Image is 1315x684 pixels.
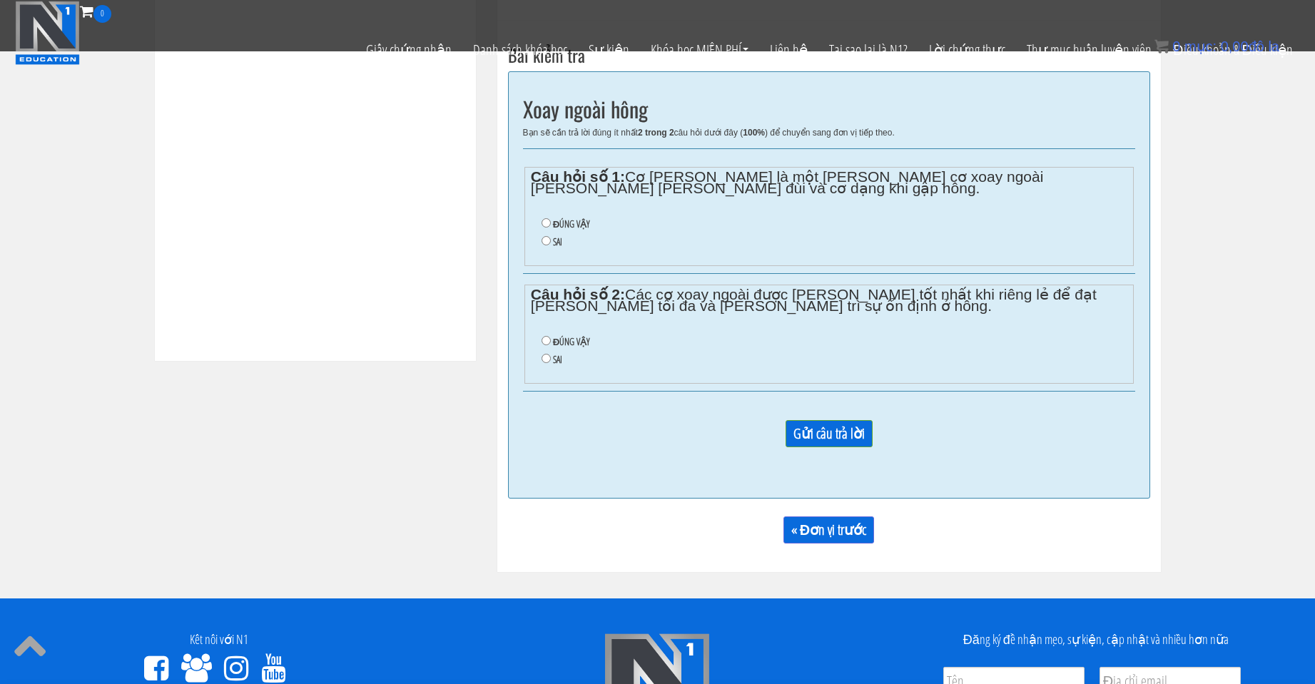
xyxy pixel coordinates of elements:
img: icon11.png [1154,39,1169,53]
font: ĐÚNG VẬY [553,218,590,230]
font: Khóa học MIỄN PHÍ [651,40,741,59]
a: Danh sách khóa học [462,23,578,75]
a: Sự kiện [578,23,640,75]
font: 0 [1172,39,1180,54]
font: 100% [743,128,765,138]
font: đô la [1249,39,1279,54]
a: Giấy chứng nhận [355,23,462,75]
font: 2 trong 2 [638,128,674,138]
font: « Đơn vị trước [791,520,866,539]
font: Xoay ngoài hông [523,93,648,125]
a: Điều khoản & Điều kiện [1162,23,1304,75]
a: Liên hệ [759,23,818,75]
font: Câu hỏi số 2: [531,286,625,302]
font: Kết nối với N1 [190,631,248,648]
font: Lời chứng thực [929,40,1005,59]
input: Gửi câu trả lời [786,420,873,447]
font: Danh sách khóa học [473,40,567,59]
img: n1-giáo dục [15,1,80,65]
font: Câu hỏi số 1: [531,168,625,185]
a: Thư mục huấn luyện viên [1016,23,1162,75]
font: Đăng ký để nhận mẹo, sự kiện, cập nhật và nhiều hơn nữa [963,631,1229,648]
font: Các cơ xoay ngoài được [PERSON_NAME] tốt nhất khi riêng lẻ để đạt [PERSON_NAME] tối đa và [PERSON... [531,286,1097,314]
font: câu hỏi dưới đây ( [674,128,743,138]
font: SAI [553,353,562,366]
a: 0 mục: 0,00đô la [1154,39,1279,54]
font: ĐÚNG VẬY [553,335,590,348]
font: ) để chuyển sang đơn vị tiếp theo. [765,128,895,138]
a: 0 [80,1,111,21]
font: SAI [553,235,562,248]
a: Khóa học MIỄN PHÍ [640,23,759,75]
font: Liên hệ [770,40,808,59]
a: Lời chứng thực [918,23,1016,75]
font: Cơ [PERSON_NAME] là một [PERSON_NAME] cơ xoay ngoài [PERSON_NAME] [PERSON_NAME] đùi và cơ dạng kh... [531,168,1044,196]
font: Bạn sẽ cần trả lời đúng ít nhất [523,128,638,138]
font: 0,00 [1221,39,1249,54]
font: Thư mục huấn luyện viên [1027,40,1152,59]
a: « Đơn vị trước [783,516,874,543]
font: 0 [101,7,104,19]
font: mục: [1184,39,1217,54]
a: Tại sao lại là N1? [818,23,918,75]
font: Tại sao lại là N1? [829,40,908,59]
font: Sự kiện [589,40,629,59]
font: Giấy chứng nhận [366,40,452,59]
